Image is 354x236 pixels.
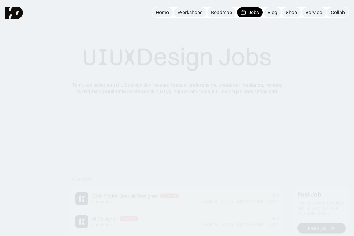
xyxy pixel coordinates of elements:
div: Blog [267,9,277,16]
div: · [218,199,220,204]
div: [GEOGRAPHIC_DATA] [237,199,279,204]
img: Job Image [75,215,88,228]
div: Featured [121,217,137,221]
div: Shop [286,9,297,16]
a: Job ImageUI DesignerFeaturedKonaKorp>25dFull-time·Onsite·[GEOGRAPHIC_DATA] [70,210,284,233]
div: Service [306,9,322,16]
div: >25d [269,193,279,198]
a: Post a job [297,223,346,234]
div: KonaKorp [92,222,111,227]
div: Onsite [221,222,233,227]
div: [GEOGRAPHIC_DATA] [237,222,279,227]
div: Posting job dan temukan talenta yang pas buat [PERSON_NAME]. [297,201,346,216]
div: >25d [269,216,279,221]
div: Jobs [249,9,259,16]
a: Home [152,7,173,17]
div: Roadmap [211,9,232,16]
div: · [234,222,236,227]
a: Jobs [237,7,263,17]
div: Full-time [200,222,217,227]
a: Blog [264,7,281,17]
div: Full-time [200,199,217,204]
div: Featured [162,194,177,198]
div: Post a job [308,226,326,231]
span: 50k+ [177,128,188,134]
div: Featured [70,177,92,183]
div: · [218,222,220,227]
div: Post Job [297,191,321,198]
div: KonaKorp [92,199,111,205]
div: 3D & Motion Graphic Designer [92,193,158,199]
a: Service [302,7,326,17]
div: Home [156,9,169,16]
div: Temukan pekerjaan UIUX design dan research sesuai preferensimu, mulai dari freelance, remote, hyb... [67,82,287,95]
div: UI Designer [92,216,117,222]
div: · [234,199,236,204]
a: Shop [282,7,301,17]
div: Workshops [177,9,202,16]
div: Dipercaya oleh designers [144,128,210,134]
div: Collab [331,9,345,16]
div: Onsite [221,199,233,204]
div: Design Jobs [83,42,272,72]
a: Workshops [174,7,206,17]
a: Job Image3D & Motion Graphic DesignerFeaturedKonaKorp>25dFull-time·Onsite·[GEOGRAPHIC_DATA] [70,187,284,210]
img: Job Image [75,192,88,205]
a: Roadmap [207,7,236,17]
a: Collab [327,7,349,17]
span: UIUX [83,43,136,72]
